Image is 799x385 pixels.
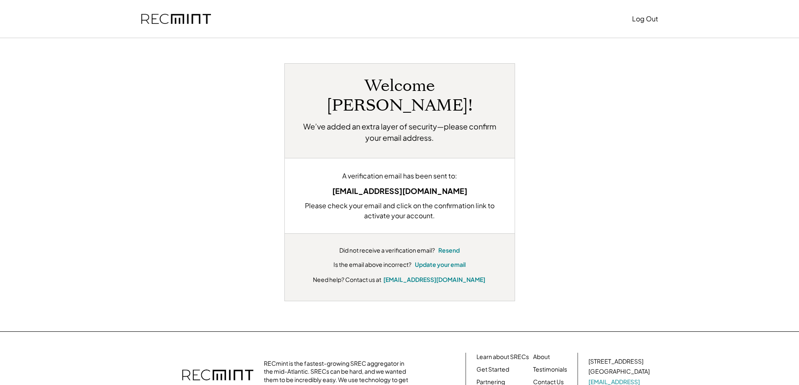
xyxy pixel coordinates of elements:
div: Need help? Contact us at [313,275,381,284]
div: Please check your email and click on the confirmation link to activate your account. [297,201,502,221]
button: Resend [438,246,460,255]
div: [STREET_ADDRESS] [588,357,643,366]
h2: We’ve added an extra layer of security—please confirm your email address. [297,121,502,143]
button: Update your email [415,261,466,269]
button: Log Out [632,10,658,27]
a: [EMAIL_ADDRESS][DOMAIN_NAME] [383,276,485,283]
a: Learn about SRECs [476,353,529,361]
a: Testimonials [533,365,567,374]
div: Is the email above incorrect? [333,261,411,269]
div: A verification email has been sent to: [297,171,502,181]
img: recmint-logotype%403x.png [141,14,211,24]
div: [GEOGRAPHIC_DATA] [588,367,650,376]
a: About [533,353,550,361]
div: Did not receive a verification email? [339,246,435,255]
h1: Welcome [PERSON_NAME]! [297,76,502,116]
a: Get Started [476,365,509,374]
div: [EMAIL_ADDRESS][DOMAIN_NAME] [297,185,502,196]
